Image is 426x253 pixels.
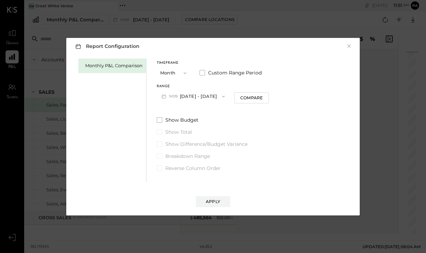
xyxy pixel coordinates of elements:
[169,94,180,99] span: M09
[157,67,191,79] button: Month
[85,62,143,69] div: Monthly P&L Comparison
[157,90,230,103] button: M09[DATE] - [DATE]
[346,43,352,50] button: ×
[240,95,263,101] div: Compare
[206,199,220,204] div: Apply
[74,42,139,51] h3: Report Configuration
[208,69,262,76] span: Custom Range Period
[165,117,199,123] span: Show Budget
[165,165,221,172] span: Reverse Column Order
[165,153,210,160] span: Breakdown Range
[165,129,192,135] span: Show Total
[196,196,230,207] button: Apply
[157,85,230,88] div: Range
[165,141,248,148] span: Show Difference/Budget Variance
[234,92,269,103] button: Compare
[157,61,191,65] div: Timeframe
